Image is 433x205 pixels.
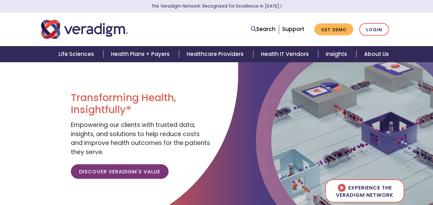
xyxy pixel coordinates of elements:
[71,164,169,179] a: Discover Veradigm's Value
[282,25,304,33] a: Support
[253,46,318,62] a: Health IT Vendors
[314,23,353,36] a: Get Demo
[356,46,396,62] a: About Us
[251,25,275,33] a: Search
[359,23,389,36] a: Login
[279,3,282,9] span: Learn More
[179,46,253,62] a: Healthcare Providers
[41,19,128,40] img: Veradigm logo
[318,46,356,62] a: Insights
[151,3,282,9] a: The Veradigm Network: Recognized for Excellence in [DATE]Learn More
[51,46,103,62] a: Life Sciences
[71,121,210,156] span: Empowering our clients with trusted data, insights, and solutions to help reduce costs and improv...
[103,46,179,62] a: Health Plans + Payers
[71,92,212,116] h1: Transforming Health, Insightfully®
